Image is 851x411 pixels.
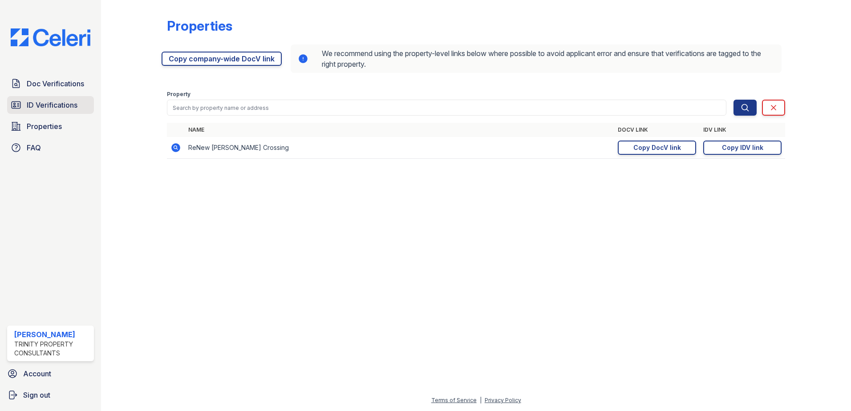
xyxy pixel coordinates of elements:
th: DocV Link [614,123,700,137]
a: Privacy Policy [485,397,521,403]
a: Terms of Service [431,397,477,403]
span: ID Verifications [27,100,77,110]
a: FAQ [7,139,94,157]
a: Doc Verifications [7,75,94,93]
label: Property [167,91,190,98]
div: Trinity Property Consultants [14,340,90,358]
div: Properties [167,18,232,34]
span: FAQ [27,142,41,153]
span: Sign out [23,390,50,400]
input: Search by property name or address [167,100,726,116]
span: Properties [27,121,62,132]
th: Name [185,123,614,137]
div: | [480,397,482,403]
a: Account [4,365,97,383]
a: Properties [7,117,94,135]
a: Copy IDV link [703,141,782,155]
a: ID Verifications [7,96,94,114]
th: IDV Link [700,123,785,137]
span: Account [23,368,51,379]
div: Copy IDV link [722,143,763,152]
div: Copy DocV link [633,143,681,152]
a: Sign out [4,386,97,404]
td: ReNew [PERSON_NAME] Crossing [185,137,614,159]
img: CE_Logo_Blue-a8612792a0a2168367f1c8372b55b34899dd931a85d93a1a3d3e32e68fde9ad4.png [4,28,97,46]
a: Copy DocV link [618,141,696,155]
span: Doc Verifications [27,78,84,89]
div: [PERSON_NAME] [14,329,90,340]
div: We recommend using the property-level links below where possible to avoid applicant error and ens... [291,44,782,73]
a: Copy company-wide DocV link [162,52,282,66]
